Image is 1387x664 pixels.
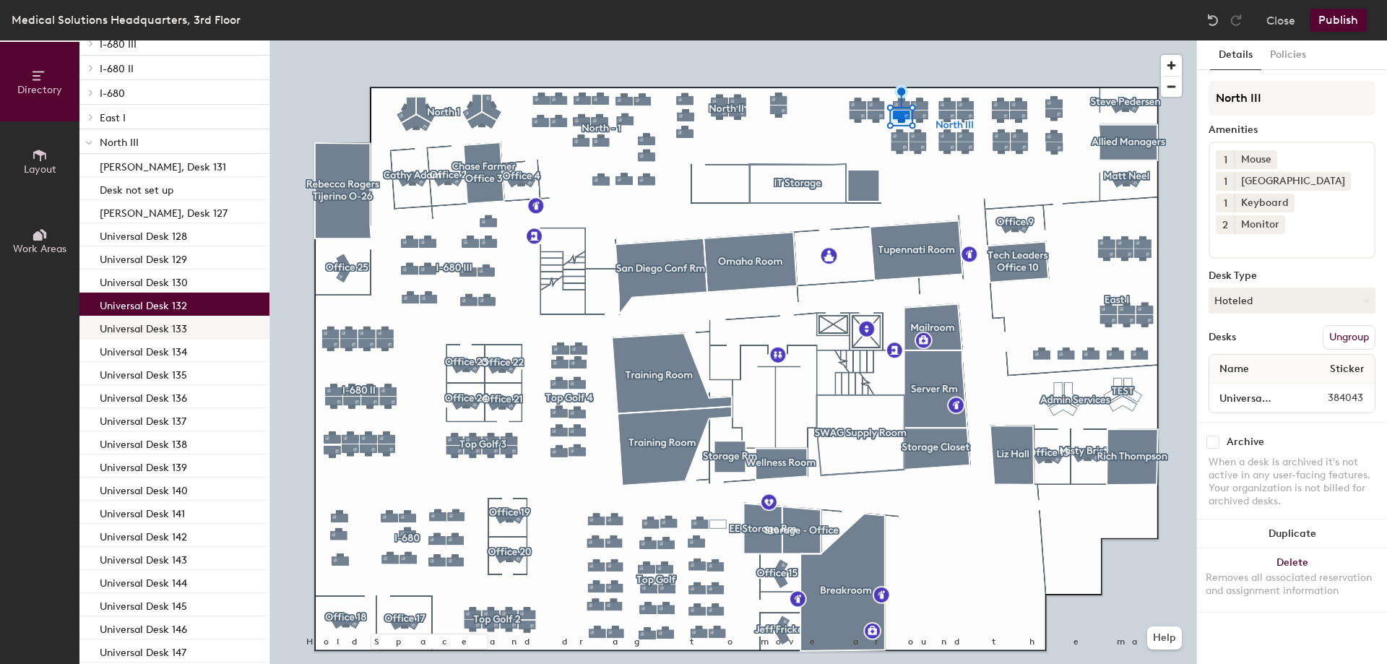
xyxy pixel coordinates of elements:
[1209,288,1375,314] button: Hoteled
[1216,150,1235,169] button: 1
[1235,194,1295,212] div: Keyboard
[1209,270,1375,282] div: Desk Type
[1293,390,1372,406] span: 384043
[1227,436,1264,448] div: Archive
[100,296,187,312] p: Universal Desk 132
[1235,150,1277,169] div: Mouse
[1216,194,1235,212] button: 1
[100,619,187,636] p: Universal Desk 146
[1209,332,1236,343] div: Desks
[100,272,188,289] p: Universal Desk 130
[100,249,187,266] p: Universal Desk 129
[100,365,187,381] p: Universal Desk 135
[100,388,187,405] p: Universal Desk 136
[100,180,173,197] p: Desk not set up
[1216,172,1235,191] button: 1
[1229,13,1243,27] img: Redo
[100,550,187,566] p: Universal Desk 143
[1310,9,1367,32] button: Publish
[1209,456,1375,508] div: When a desk is archived it's not active in any user-facing features. Your organization is not bil...
[1210,40,1261,70] button: Details
[100,87,125,100] span: I-680
[100,226,187,243] p: Universal Desk 128
[1224,152,1227,168] span: 1
[100,504,185,520] p: Universal Desk 141
[1235,215,1285,234] div: Monitor
[1212,388,1293,408] input: Unnamed desk
[100,203,228,220] p: [PERSON_NAME], Desk 127
[100,411,186,428] p: Universal Desk 137
[1197,548,1387,612] button: DeleteRemoves all associated reservation and assignment information
[100,457,187,474] p: Universal Desk 139
[13,243,66,255] span: Work Areas
[1323,325,1375,350] button: Ungroup
[100,342,187,358] p: Universal Desk 134
[1224,196,1227,211] span: 1
[100,112,126,124] span: East I
[12,11,241,29] div: Medical Solutions Headquarters, 3rd Floor
[100,137,139,149] span: North III
[100,480,188,497] p: Universal Desk 140
[100,38,137,51] span: I-680 III
[100,642,186,659] p: Universal Desk 147
[24,163,56,176] span: Layout
[1222,217,1228,233] span: 2
[1235,172,1351,191] div: [GEOGRAPHIC_DATA]
[1209,124,1375,136] div: Amenities
[1206,572,1378,598] div: Removes all associated reservation and assignment information
[100,63,134,75] span: I-680 II
[1206,13,1220,27] img: Undo
[1147,626,1182,650] button: Help
[100,319,187,335] p: Universal Desk 133
[1261,40,1315,70] button: Policies
[1216,215,1235,234] button: 2
[100,573,187,590] p: Universal Desk 144
[1212,356,1256,382] span: Name
[1266,9,1295,32] button: Close
[1224,174,1227,189] span: 1
[100,596,187,613] p: Universal Desk 145
[17,84,62,96] span: Directory
[1323,356,1372,382] span: Sticker
[100,434,187,451] p: Universal Desk 138
[100,527,187,543] p: Universal Desk 142
[100,157,226,173] p: [PERSON_NAME], Desk 131
[1197,519,1387,548] button: Duplicate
